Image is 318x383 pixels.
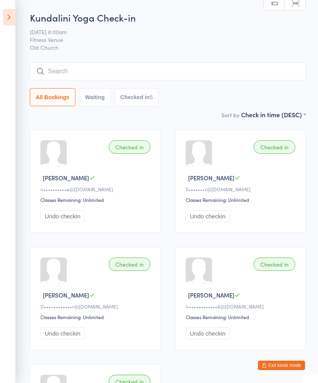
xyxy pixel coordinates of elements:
button: Undo checkin [186,210,230,222]
span: [PERSON_NAME] [43,174,89,182]
div: l•••••••••••••6@[DOMAIN_NAME] [186,303,298,310]
span: Fitness Venue [30,36,294,44]
button: Undo checkin [186,327,230,339]
div: Checked in [254,258,295,271]
span: [PERSON_NAME] [188,174,234,182]
span: [PERSON_NAME] [43,291,89,299]
div: n••••••••••e@[DOMAIN_NAME] [40,186,153,192]
div: Classes Remaining: Unlimited [186,314,298,320]
div: Classes Remaining: Unlimited [40,196,153,203]
span: [DATE] 8:00am [30,28,294,36]
span: [PERSON_NAME] [188,291,234,299]
button: All Bookings [30,88,75,106]
div: Checked in [109,258,150,271]
div: Classes Remaining: Unlimited [40,314,153,320]
label: Sort by [221,111,239,119]
span: Old Church [30,44,306,51]
button: Waiting [79,88,111,106]
div: Check in time (DESC) [241,110,306,119]
button: Checked in5 [115,88,159,106]
div: Checked in [109,140,150,154]
div: S•••••••r@[DOMAIN_NAME] [186,186,298,192]
div: 5 [150,94,153,100]
div: D••••••••••••r@[DOMAIN_NAME] [40,303,153,310]
button: Undo checkin [40,327,85,339]
h2: Kundalini Yoga Check-in [30,11,306,24]
div: Classes Remaining: Unlimited [186,196,298,203]
button: Exit kiosk mode [258,361,305,370]
button: Undo checkin [40,210,85,222]
input: Search [30,62,306,80]
div: Checked in [254,140,295,154]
